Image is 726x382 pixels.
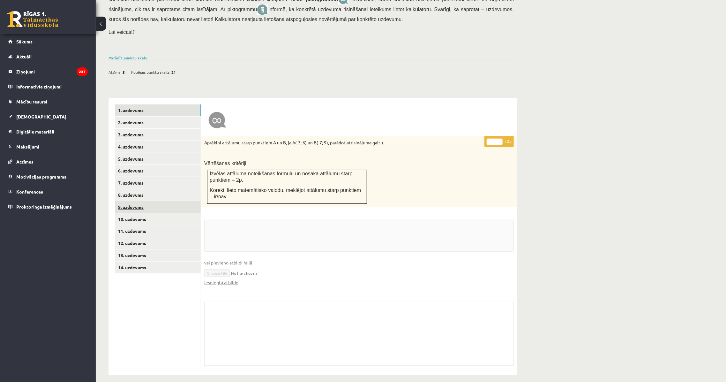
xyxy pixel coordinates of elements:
[109,29,133,35] span: Lai veicās!
[8,94,88,109] a: Mācību resursi
[115,249,201,261] a: 13. uzdevums
[16,39,33,44] span: Sākums
[77,67,88,76] i: 237
[8,154,88,169] a: Atzīmes
[115,117,201,128] a: 2. uzdevums
[210,171,352,183] span: Izvēlas attāluma noteikšanas formulu un nosaka attālumu starp punktiem – 2p.
[115,262,201,273] a: 14. uzdevums
[115,141,201,153] a: 4. uzdevums
[484,136,514,147] p: / 2p
[115,201,201,213] a: 9. uzdevums
[115,129,201,141] a: 3. uzdevums
[115,177,201,189] a: 7. uzdevums
[16,129,54,134] span: Digitālie materiāli
[204,279,238,286] a: Iesniegtā atbilde
[131,67,170,77] span: Kopējais punktu skaits:
[8,139,88,154] a: Maksājumi
[204,259,514,266] span: vai pievieno atbildi failā
[115,104,201,116] a: 1. uzdevums
[8,49,88,64] a: Aktuāli
[8,109,88,124] a: [DEMOGRAPHIC_DATA]
[16,114,66,119] span: [DEMOGRAPHIC_DATA]
[115,237,201,249] a: 12. uzdevums
[8,169,88,184] a: Motivācijas programma
[8,64,88,79] a: Ziņojumi237
[115,189,201,201] a: 8. uzdevums
[16,159,34,164] span: Atzīmes
[115,165,201,177] a: 6. uzdevums
[115,225,201,237] a: 11. uzdevums
[207,111,227,130] img: a.jpg
[16,139,88,154] legend: Maksājumi
[133,29,135,35] span: J
[16,99,47,104] span: Mācību resursi
[210,187,361,200] span: Korekti lieto matemātisko valodu, meklējot attālumu starp punktiem – ir/nav
[109,67,122,77] span: Atzīme:
[115,213,201,225] a: 10. uzdevums
[16,189,43,195] span: Konferences
[8,124,88,139] a: Digitālie materiāli
[8,79,88,94] a: Informatīvie ziņojumi
[16,79,88,94] legend: Informatīvie ziņojumi
[109,55,147,60] a: Parādīt punktu skalu
[7,11,58,27] a: Rīgas 1. Tālmācības vidusskola
[8,199,88,214] a: Proktoringa izmēģinājums
[16,204,72,210] span: Proktoringa izmēģinājums
[16,64,88,79] legend: Ziņojumi
[115,153,201,165] a: 5. uzdevums
[204,161,246,166] span: Vērtēšanas kritēriji
[8,184,88,199] a: Konferences
[171,67,176,77] span: 21
[204,140,482,146] p: Aprēķini attālumu starp punktiem A un B, ja A(-3; 6) un B(-7; 9), parādot atrisinājuma gaitu.
[16,54,32,59] span: Aktuāli
[16,174,67,180] span: Motivācijas programma
[8,34,88,49] a: Sākums
[257,4,268,15] img: 9k=
[123,67,125,77] span: 5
